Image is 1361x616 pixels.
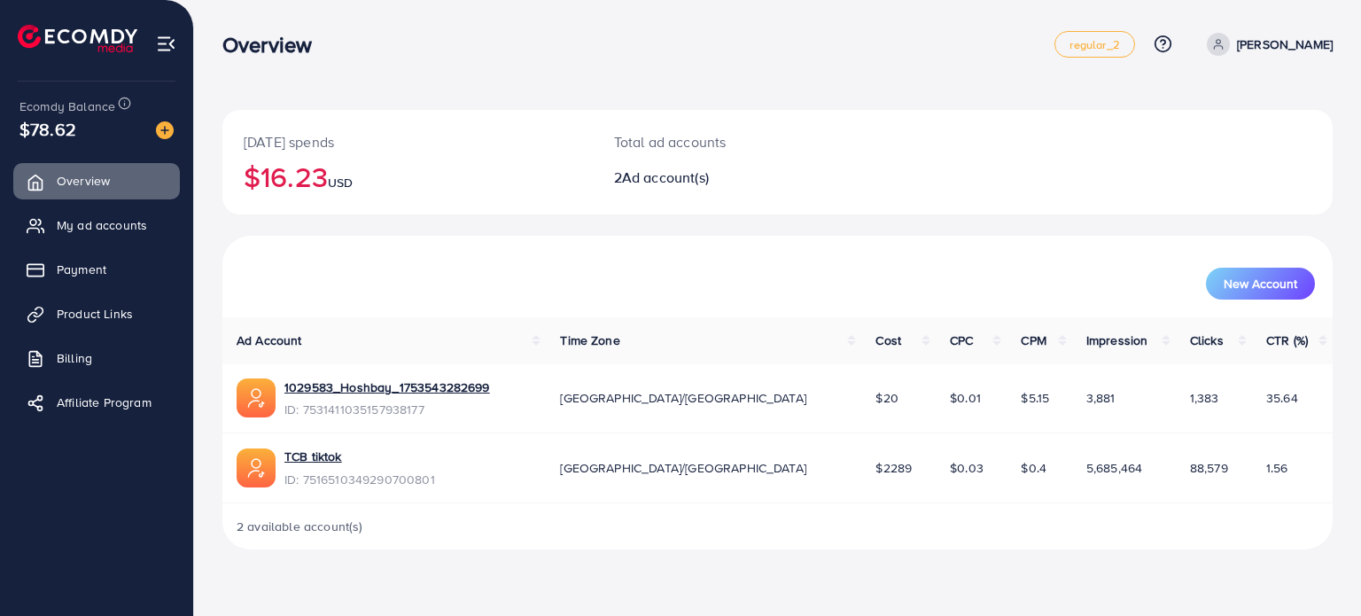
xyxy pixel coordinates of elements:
[622,168,709,187] span: Ad account(s)
[57,349,92,367] span: Billing
[237,518,363,535] span: 2 available account(s)
[156,34,176,54] img: menu
[237,378,276,417] img: ic-ads-acc.e4c84228.svg
[284,378,490,396] a: 1029583_Hoshbay_1753543282699
[1266,389,1298,407] span: 35.64
[950,389,981,407] span: $0.01
[950,331,973,349] span: CPC
[1190,331,1224,349] span: Clicks
[1086,459,1142,477] span: 5,685,464
[1266,331,1308,349] span: CTR (%)
[156,121,174,139] img: image
[284,448,435,465] a: TCB tiktok
[875,389,898,407] span: $20
[1237,34,1333,55] p: [PERSON_NAME]
[13,252,180,287] a: Payment
[57,394,152,411] span: Affiliate Program
[1266,459,1288,477] span: 1.56
[18,25,137,52] img: logo
[1224,277,1297,290] span: New Account
[560,331,619,349] span: Time Zone
[875,459,912,477] span: $2289
[237,448,276,487] img: ic-ads-acc.e4c84228.svg
[284,471,435,488] span: ID: 7516510349290700801
[19,116,76,142] span: $78.62
[560,389,806,407] span: [GEOGRAPHIC_DATA]/[GEOGRAPHIC_DATA]
[1054,31,1134,58] a: regular_2
[1021,459,1046,477] span: $0.4
[1086,331,1148,349] span: Impression
[244,160,572,193] h2: $16.23
[13,163,180,199] a: Overview
[19,97,115,115] span: Ecomdy Balance
[614,131,849,152] p: Total ad accounts
[284,401,490,418] span: ID: 7531411035157938177
[1086,389,1116,407] span: 3,881
[950,459,984,477] span: $0.03
[1190,389,1219,407] span: 1,383
[13,385,180,420] a: Affiliate Program
[560,459,806,477] span: [GEOGRAPHIC_DATA]/[GEOGRAPHIC_DATA]
[1200,33,1333,56] a: [PERSON_NAME]
[614,169,849,186] h2: 2
[13,207,180,243] a: My ad accounts
[13,340,180,376] a: Billing
[222,32,326,58] h3: Overview
[57,261,106,278] span: Payment
[1069,39,1119,51] span: regular_2
[237,331,302,349] span: Ad Account
[1021,389,1049,407] span: $5.15
[1021,331,1046,349] span: CPM
[57,216,147,234] span: My ad accounts
[328,174,353,191] span: USD
[1190,459,1228,477] span: 88,579
[57,172,110,190] span: Overview
[13,296,180,331] a: Product Links
[244,131,572,152] p: [DATE] spends
[57,305,133,323] span: Product Links
[875,331,901,349] span: Cost
[1206,268,1315,300] button: New Account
